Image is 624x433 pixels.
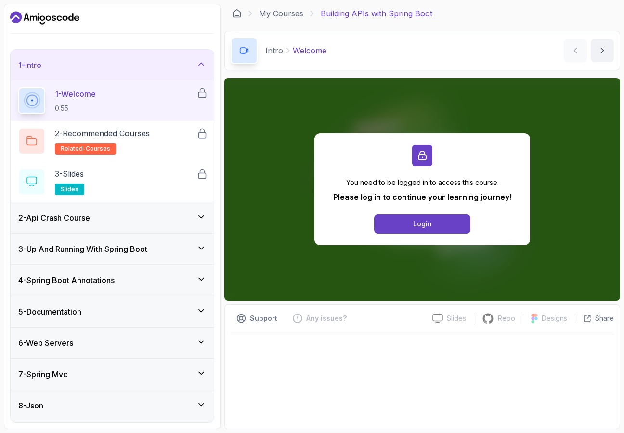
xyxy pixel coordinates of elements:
[18,400,43,411] h3: 8 - Json
[18,212,90,223] h3: 2 - Api Crash Course
[564,39,587,62] button: previous content
[232,9,242,18] a: Dashboard
[250,314,277,323] p: Support
[18,337,73,349] h3: 6 - Web Servers
[18,59,41,71] h3: 1 - Intro
[542,314,567,323] p: Designs
[11,50,214,80] button: 1-Intro
[259,8,303,19] a: My Courses
[333,178,512,187] p: You need to be logged in to access this course.
[321,8,432,19] p: Building APIs with Spring Boot
[265,45,283,56] p: Intro
[11,359,214,390] button: 7-Spring Mvc
[55,104,96,113] p: 0:55
[591,39,614,62] button: next content
[10,10,79,26] a: Dashboard
[413,219,432,229] div: Login
[55,88,96,100] p: 1 - Welcome
[447,314,466,323] p: Slides
[595,314,614,323] p: Share
[18,275,115,286] h3: 4 - Spring Boot Annotations
[18,243,147,255] h3: 3 - Up And Running With Spring Boot
[293,45,326,56] p: Welcome
[55,168,84,180] p: 3 - Slides
[18,306,81,317] h3: 5 - Documentation
[11,234,214,264] button: 3-Up And Running With Spring Boot
[11,296,214,327] button: 5-Documentation
[18,168,206,195] button: 3-Slidesslides
[231,311,283,326] button: Support button
[374,214,470,234] button: Login
[55,128,150,139] p: 2 - Recommended Courses
[333,191,512,203] p: Please log in to continue your learning journey!
[11,328,214,358] button: 6-Web Servers
[575,314,614,323] button: Share
[18,87,206,114] button: 1-Welcome0:55
[11,390,214,421] button: 8-Json
[11,265,214,296] button: 4-Spring Boot Annotations
[306,314,347,323] p: Any issues?
[18,128,206,155] button: 2-Recommended Coursesrelated-courses
[18,368,67,380] h3: 7 - Spring Mvc
[61,145,110,153] span: related-courses
[498,314,515,323] p: Repo
[11,202,214,233] button: 2-Api Crash Course
[61,185,78,193] span: slides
